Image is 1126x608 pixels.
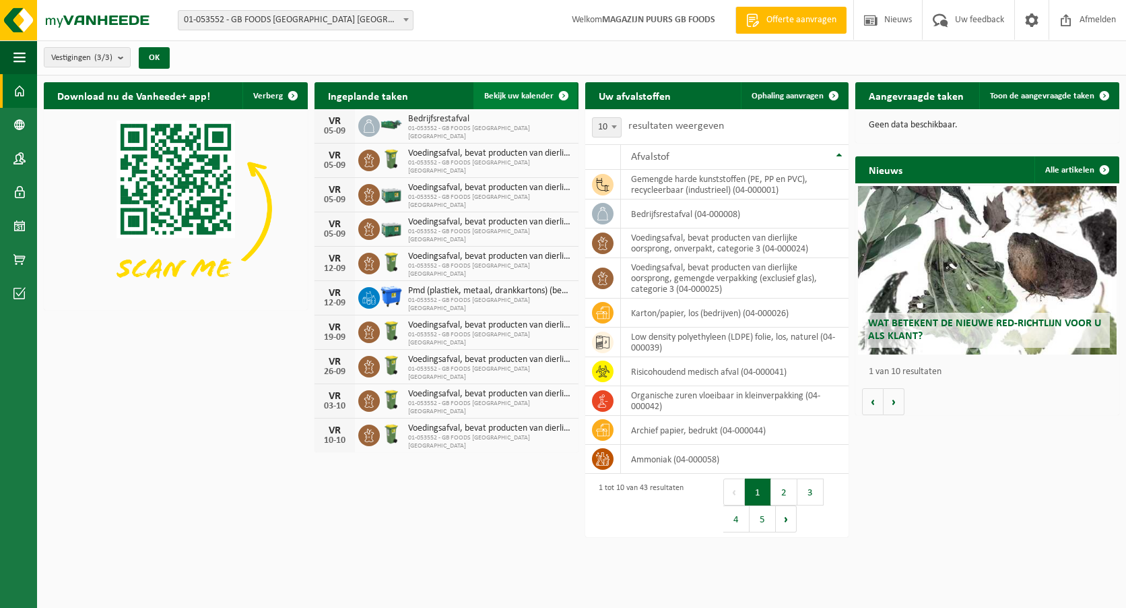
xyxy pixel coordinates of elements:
[621,445,849,474] td: ammoniak (04-000058)
[44,109,308,307] img: Download de VHEPlus App
[321,322,348,333] div: VR
[408,193,572,210] span: 01-053552 - GB FOODS [GEOGRAPHIC_DATA] [GEOGRAPHIC_DATA]
[862,388,884,415] button: Vorige
[855,82,977,109] h2: Aangevraagde taken
[869,121,1106,130] p: Geen data beschikbaar.
[631,152,669,162] span: Afvalstof
[321,299,348,308] div: 12-09
[723,479,745,506] button: Previous
[321,127,348,136] div: 05-09
[51,48,112,68] span: Vestigingen
[380,423,403,446] img: WB-0140-HPE-GN-50
[1034,156,1118,183] a: Alle artikelen
[621,386,849,416] td: organische zuren vloeibaar in kleinverpakking (04-000042)
[621,328,849,357] td: low density polyethyleen (LDPE) folie, los, naturel (04-000039)
[321,357,348,367] div: VR
[321,391,348,402] div: VR
[321,288,348,299] div: VR
[321,161,348,171] div: 05-09
[750,506,776,533] button: 5
[380,285,403,308] img: WB-1100-HPE-BE-01
[380,320,403,342] img: WB-0140-HPE-GN-50
[321,195,348,205] div: 05-09
[321,116,348,127] div: VR
[321,253,348,264] div: VR
[321,219,348,230] div: VR
[408,400,572,416] span: 01-053552 - GB FOODS [GEOGRAPHIC_DATA] [GEOGRAPHIC_DATA]
[408,228,572,244] span: 01-053552 - GB FOODS [GEOGRAPHIC_DATA] [GEOGRAPHIC_DATA]
[408,217,572,228] span: Voedingsafval, bevat producten van dierlijke oorsprong, glazen verpakking, categ...
[321,425,348,436] div: VR
[593,118,621,137] span: 10
[408,148,572,159] span: Voedingsafval, bevat producten van dierlijke oorsprong, onverpakt, categorie 3
[380,388,403,411] img: WB-0140-HPE-GN-50
[408,125,572,141] span: 01-053552 - GB FOODS [GEOGRAPHIC_DATA] [GEOGRAPHIC_DATA]
[139,47,170,69] button: OK
[44,82,224,109] h2: Download nu de Vanheede+ app!
[321,367,348,377] div: 26-09
[602,15,715,25] strong: MAGAZIJN PUURS GB FOODS
[869,367,1113,377] p: 1 van 10 resultaten
[408,423,572,434] span: Voedingsafval, bevat producten van dierlijke oorsprong, onverpakt, categorie 3
[621,200,849,229] td: bedrijfsrestafval (04-000008)
[408,286,572,297] span: Pmd (plastiek, metaal, drankkartons) (bedrijven)
[321,230,348,239] div: 05-09
[408,365,572,382] span: 01-053552 - GB FOODS [GEOGRAPHIC_DATA] [GEOGRAPHIC_DATA]
[380,251,403,274] img: WB-0140-HPE-GN-50
[621,229,849,258] td: voedingsafval, bevat producten van dierlijke oorsprong, onverpakt, categorie 3 (04-000024)
[979,82,1118,109] a: Toon de aangevraagde taken
[776,506,797,533] button: Next
[484,92,554,100] span: Bekijk uw kalender
[408,251,572,262] span: Voedingsafval, bevat producten van dierlijke oorsprong, onverpakt, categorie 3
[242,82,306,109] button: Verberg
[321,333,348,342] div: 19-09
[752,92,824,100] span: Ophaling aanvragen
[321,436,348,446] div: 10-10
[408,114,572,125] span: Bedrijfsrestafval
[380,119,403,131] img: HK-XZ-20-GN-01
[321,150,348,161] div: VR
[621,170,849,200] td: gemengde harde kunststoffen (PE, PP en PVC), recycleerbaar (industrieel) (04-000001)
[868,318,1101,342] span: Wat betekent de nieuwe RED-richtlijn voor u als klant?
[321,264,348,274] div: 12-09
[621,258,849,299] td: voedingsafval, bevat producten van dierlijke oorsprong, gemengde verpakking (exclusief glas), cat...
[380,148,403,171] img: WB-0140-HPE-GN-50
[408,297,572,313] span: 01-053552 - GB FOODS [GEOGRAPHIC_DATA] [GEOGRAPHIC_DATA]
[94,53,112,62] count: (3/3)
[408,159,572,175] span: 01-053552 - GB FOODS [GEOGRAPHIC_DATA] [GEOGRAPHIC_DATA]
[178,10,413,30] span: 01-053552 - GB FOODS BELGIUM NV - PUURS-SINT-AMANDS
[408,183,572,193] span: Voedingsafval, bevat producten van dierlijke oorsprong, gemengde verpakking (exc...
[855,156,916,183] h2: Nieuws
[321,402,348,411] div: 03-10
[771,479,797,506] button: 2
[628,121,724,131] label: resultaten weergeven
[585,82,684,109] h2: Uw afvalstoffen
[408,434,572,450] span: 01-053552 - GB FOODS [GEOGRAPHIC_DATA] [GEOGRAPHIC_DATA]
[44,47,131,67] button: Vestigingen(3/3)
[621,299,849,328] td: karton/papier, los (bedrijven) (04-000026)
[408,331,572,347] span: 01-053552 - GB FOODS [GEOGRAPHIC_DATA] [GEOGRAPHIC_DATA]
[592,477,684,534] div: 1 tot 10 van 43 resultaten
[178,11,413,30] span: 01-053552 - GB FOODS BELGIUM NV - PUURS-SINT-AMANDS
[745,479,771,506] button: 1
[763,13,840,27] span: Offerte aanvragen
[408,320,572,331] span: Voedingsafval, bevat producten van dierlijke oorsprong, onverpakt, categorie 3
[621,416,849,445] td: archief papier, bedrukt (04-000044)
[380,216,403,239] img: PB-LB-0680-HPE-GN-01
[408,355,572,365] span: Voedingsafval, bevat producten van dierlijke oorsprong, onverpakt, categorie 3
[253,92,283,100] span: Verberg
[408,262,572,278] span: 01-053552 - GB FOODS [GEOGRAPHIC_DATA] [GEOGRAPHIC_DATA]
[473,82,577,109] a: Bekijk uw kalender
[380,182,403,205] img: PB-LB-0680-HPE-GN-01
[735,7,847,34] a: Offerte aanvragen
[741,82,847,109] a: Ophaling aanvragen
[408,389,572,400] span: Voedingsafval, bevat producten van dierlijke oorsprong, onverpakt, categorie 3
[321,185,348,195] div: VR
[621,357,849,386] td: risicohoudend medisch afval (04-000041)
[858,186,1117,355] a: Wat betekent de nieuwe RED-richtlijn voor u als klant?
[797,479,824,506] button: 3
[592,117,622,138] span: 10
[723,506,750,533] button: 4
[380,354,403,377] img: WB-0140-HPE-GN-50
[314,82,422,109] h2: Ingeplande taken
